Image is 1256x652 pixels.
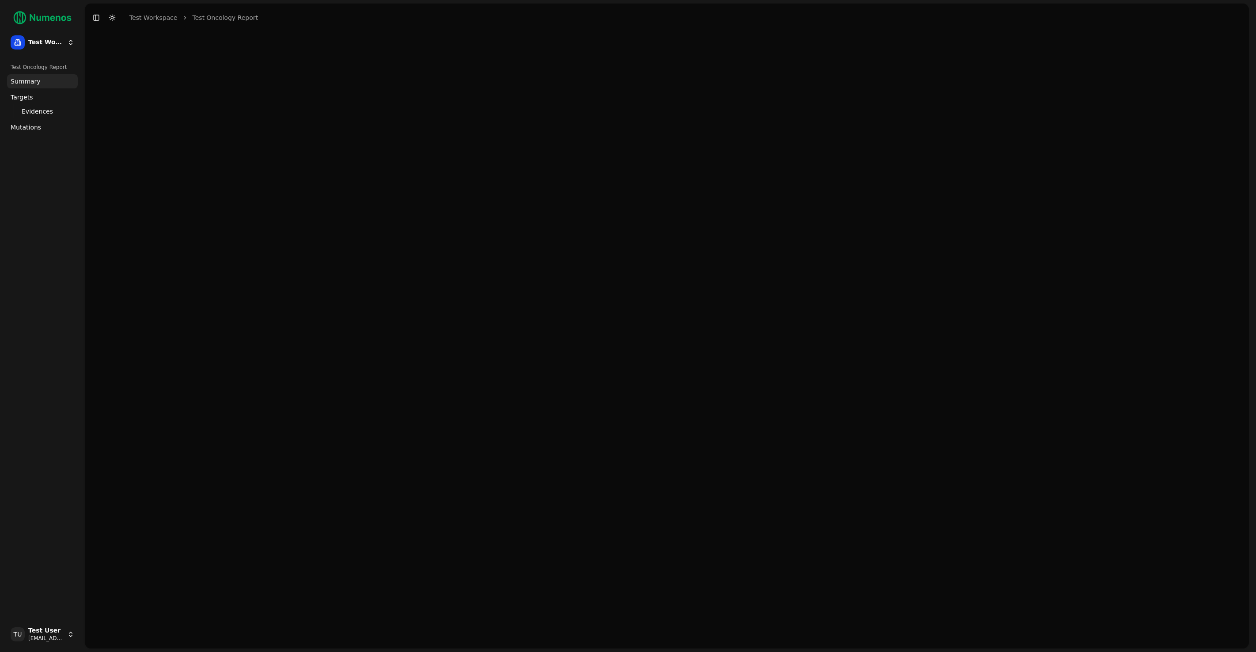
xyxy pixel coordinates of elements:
[7,74,78,88] a: Summary
[18,105,67,118] a: Evidences
[129,13,258,22] nav: breadcrumb
[11,93,33,102] span: Targets
[11,627,25,641] span: TU
[7,120,78,134] a: Mutations
[28,635,64,642] span: [EMAIL_ADDRESS]
[7,7,78,28] img: Numenos
[7,624,78,645] button: TUTest User[EMAIL_ADDRESS]
[7,60,78,74] div: Test Oncology Report
[11,77,41,86] span: Summary
[193,13,258,22] a: Test Oncology Report
[7,32,78,53] button: Test Workspace
[129,13,178,22] a: Test Workspace
[7,90,78,104] a: Targets
[22,107,53,116] span: Evidences
[28,38,64,46] span: Test Workspace
[11,123,41,132] span: Mutations
[28,627,64,635] span: Test User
